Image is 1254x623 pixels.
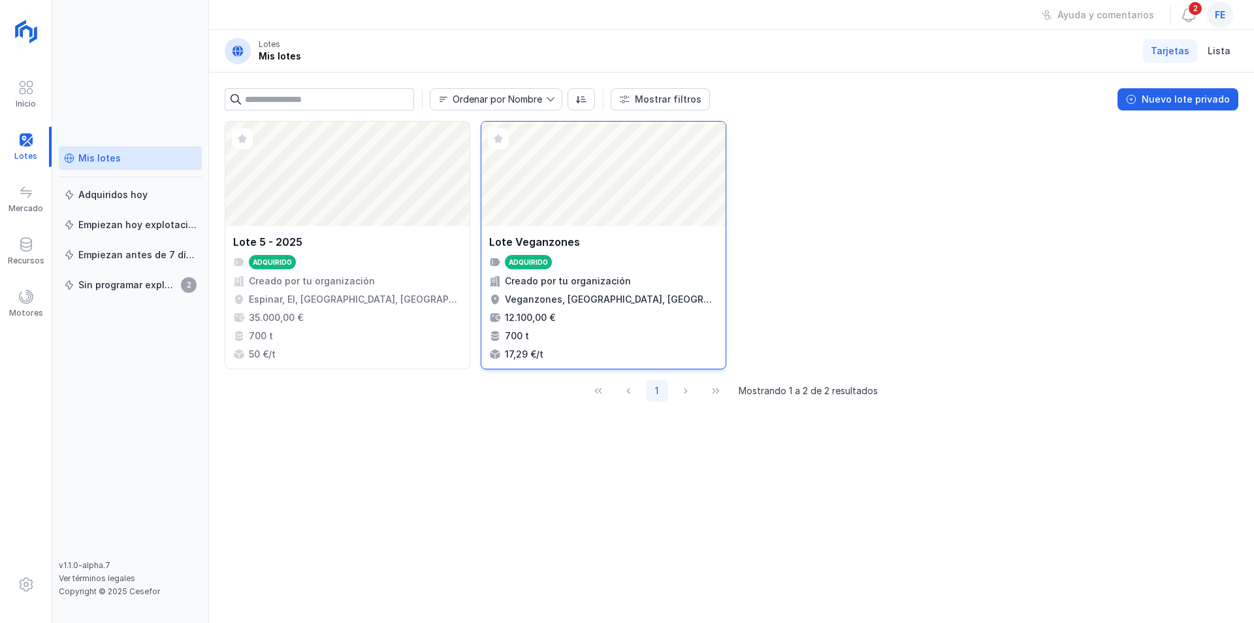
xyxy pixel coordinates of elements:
div: 12.100,00 € [505,311,555,324]
span: Nombre [430,89,546,110]
div: Adquirido [509,258,548,267]
span: Tarjetas [1151,44,1189,58]
div: Motores [9,308,43,318]
button: Nuevo lote privado [1117,88,1238,110]
div: Copyright © 2025 Cesefor [59,586,202,597]
a: Adquiridos hoy [59,183,202,207]
span: Lista [1208,44,1230,58]
a: Empiezan hoy explotación [59,213,202,237]
div: Recursos [8,256,44,266]
div: Empiezan antes de 7 días [78,248,197,261]
div: Lote 5 - 2025 [233,234,302,250]
a: Lote 5 - 2025AdquiridoCreado por tu organizaciónEspinar, El, [GEOGRAPHIC_DATA], [GEOGRAPHIC_DATA]... [225,121,470,369]
a: Sin programar explotación2 [59,273,202,297]
div: Mis lotes [78,152,121,165]
a: Empiezan antes de 7 días [59,243,202,267]
div: Inicio [16,99,36,109]
div: 700 t [505,329,529,343]
a: Ver términos legales [59,573,135,583]
div: Creado por tu organización [249,275,375,288]
div: Creado por tu organización [505,275,631,288]
a: Tarjetas [1143,39,1197,63]
div: Ayuda y comentarios [1057,8,1154,22]
button: Page 1 [646,380,668,402]
div: v1.1.0-alpha.7 [59,560,202,571]
div: Espinar, El, [GEOGRAPHIC_DATA], [GEOGRAPHIC_DATA], [GEOGRAPHIC_DATA] [249,293,462,306]
div: Veganzones, [GEOGRAPHIC_DATA], [GEOGRAPHIC_DATA], [GEOGRAPHIC_DATA] [505,293,718,306]
div: Lotes [259,39,280,50]
div: Mercado [8,203,43,214]
div: Adquirido [253,258,292,267]
button: Ayuda y comentarios [1033,4,1163,26]
img: logoRight.svg [10,15,42,48]
span: 2 [1187,1,1203,16]
div: Empiezan hoy explotación [78,218,197,231]
div: 17,29 €/t [505,348,543,361]
div: Adquiridos hoy [78,188,148,201]
span: Mostrando 1 a 2 de 2 resultados [739,384,878,397]
div: 35.000,00 € [249,311,303,324]
div: Ordenar por Nombre [453,95,542,104]
div: Mis lotes [259,50,301,63]
a: Lista [1200,39,1238,63]
div: 700 t [249,329,273,343]
button: Mostrar filtros [611,88,710,110]
span: 2 [181,277,197,293]
div: 50 €/t [249,348,276,361]
div: Lote Veganzones [489,234,580,250]
div: Mostrar filtros [635,93,701,106]
a: Mis lotes [59,146,202,170]
a: Lote VeganzonesAdquiridoCreado por tu organizaciónVeganzones, [GEOGRAPHIC_DATA], [GEOGRAPHIC_DATA... [481,121,726,369]
span: fe [1215,8,1225,22]
div: Sin programar explotación [78,278,177,292]
div: Nuevo lote privado [1142,93,1230,106]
